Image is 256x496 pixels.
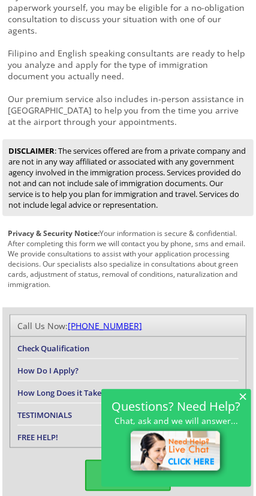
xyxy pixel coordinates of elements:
[17,410,72,420] a: TESTIMONIALS
[85,460,171,491] span: Online Chat
[17,387,105,398] a: How Long Does it Take?
[17,320,238,331] div: Call Us Now:
[17,432,58,443] a: FREE HELP!
[17,365,79,376] a: How Do I Apply?
[8,145,55,156] strong: DISCLAIMER
[107,401,245,411] h2: Questions? Need Help?
[8,228,100,238] strong: Privacy & Security Notice:
[2,228,253,289] p: Your information is secure & confidential. After completing this form we will contact you by phon...
[17,343,89,354] a: Check Qualification
[2,139,253,216] div: : The services offered are from a private company and are not in any way affiliated or associated...
[239,391,247,401] span: ×
[125,426,228,479] img: live-chat-icon.png
[68,320,142,331] a: [PHONE_NUMBER]
[107,416,245,426] p: Chat, ask and we will answer...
